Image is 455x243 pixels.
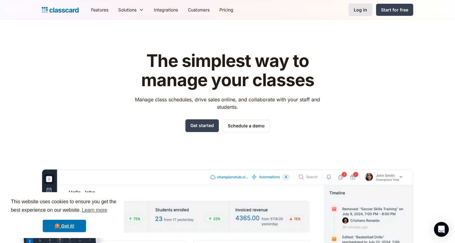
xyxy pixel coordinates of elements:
a: Get started [185,119,219,132]
a: learn more about cookies [81,205,108,215]
a: Features [86,3,113,17]
a: home [42,6,79,14]
div: Start for free [381,7,408,13]
a: dismiss cookie message [43,220,86,232]
div: Solutions [118,7,136,13]
div: Log in [354,7,367,13]
div: cookieconsent [5,192,124,238]
div: Open Intercom Messenger [434,222,449,237]
a: Schedule a demo [223,119,270,132]
p: Manage class schedules, drive sales online, and collaborate with your staff and students. [129,96,326,111]
a: Customers [183,3,214,17]
a: Pricing [214,3,238,17]
a: Log in [349,3,372,16]
a: Integrations [149,3,183,17]
div: Solutions [113,3,149,17]
h1: The simplest way to manage your classes [129,51,326,90]
span: This website uses cookies to ensure you get the best experience on our website. [11,198,118,215]
a: Start for free [376,4,413,16]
